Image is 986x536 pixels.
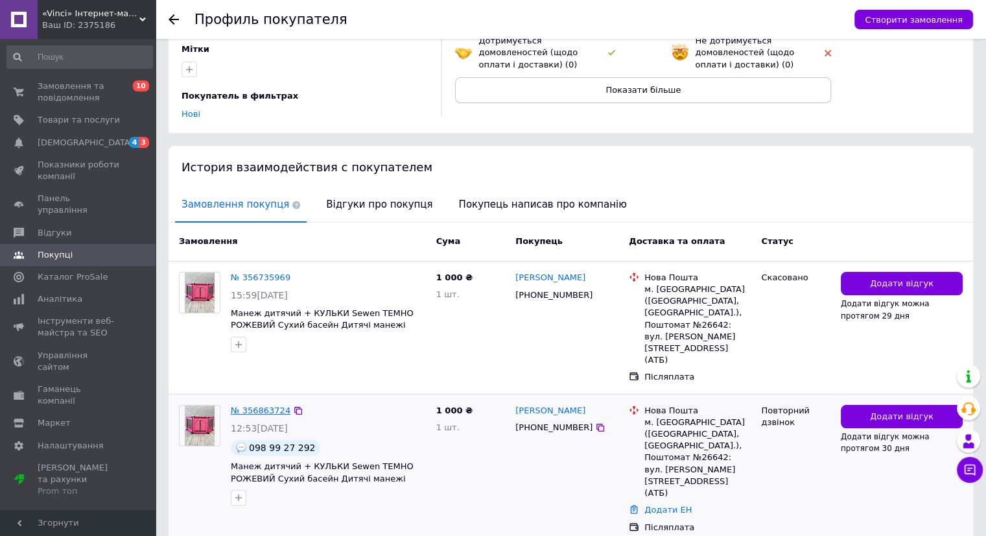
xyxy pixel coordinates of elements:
[38,114,120,126] span: Товари та послуги
[515,236,563,246] span: Покупець
[129,137,139,148] span: 4
[38,227,71,239] span: Відгуки
[841,272,963,296] button: Додати відгук
[236,443,246,453] img: :speech_balloon:
[185,406,215,446] img: Фото товару
[672,44,688,61] img: emoji
[695,36,794,69] span: Не дотримується домовленостей (щодо оплати і доставки) (0)
[42,19,156,31] div: Ваш ID: 2375186
[513,287,595,304] div: [PHONE_NUMBER]
[185,273,215,313] img: Фото товару
[608,50,615,56] img: rating-tag-type
[478,36,578,69] span: Дотримується домовленостей (щодо оплати і доставки) (0)
[231,308,414,330] a: Манеж дитячий + КУЛЬКИ Sewen ТЕМНО РОЖЕВИЙ Сухий басейн Дитячі манежі
[436,289,460,299] span: 1 шт.
[182,90,425,102] div: Покупатель в фильтрах
[644,505,692,515] a: Додати ЕН
[133,80,149,91] span: 10
[761,236,793,246] span: Статус
[761,405,830,428] div: Повторний дзвінок
[644,522,751,533] div: Післяплата
[179,236,237,246] span: Замовлення
[38,271,108,283] span: Каталог ProSale
[605,85,681,95] span: Показати більше
[436,406,473,415] span: 1 000 ₴
[38,137,134,149] span: [DEMOGRAPHIC_DATA]
[825,50,831,56] img: rating-tag-type
[870,278,933,290] span: Додати відгук
[436,273,473,282] span: 1 000 ₴
[249,443,315,453] span: 098 99 27 292
[644,405,751,417] div: Нова Пошта
[231,423,288,433] span: 12:53[DATE]
[231,406,290,415] a: № 356863724
[38,193,120,216] span: Панель управління
[38,462,120,498] span: [PERSON_NAME] та рахунки
[515,272,585,284] a: [PERSON_NAME]
[38,417,71,429] span: Маркет
[182,109,200,119] a: Нові
[841,299,930,320] span: Додати відгук можна протягом 29 дня
[231,290,288,300] span: 15:59[DATE]
[38,80,120,104] span: Замовлення та повідомлення
[6,45,153,69] input: Пошук
[644,371,751,383] div: Післяплата
[870,411,933,423] span: Додати відгук
[38,159,120,182] span: Показники роботи компанії
[38,293,82,305] span: Аналітика
[38,384,120,407] span: Гаманець компанії
[179,272,220,313] a: Фото товару
[194,12,347,27] h1: Профиль покупателя
[38,440,104,452] span: Налаштування
[42,8,139,19] span: «Vinci» Інтернет-магазин
[436,236,460,246] span: Cума
[175,188,307,221] span: Замовлення покупця
[179,405,220,446] a: Фото товару
[629,236,725,246] span: Доставка та оплата
[169,14,179,25] div: Повернутися назад
[761,272,830,284] div: Скасовано
[38,249,73,261] span: Покупці
[38,350,120,373] span: Управління сайтом
[455,44,472,61] img: emoji
[515,405,585,417] a: [PERSON_NAME]
[841,405,963,429] button: Додати відгук
[513,419,595,436] div: [PHONE_NUMBER]
[854,10,973,29] button: Створити замовлення
[957,457,983,483] button: Чат з покупцем
[320,188,439,221] span: Відгуки про покупця
[455,77,831,103] button: Показати більше
[182,44,209,54] span: Мітки
[139,137,149,148] span: 3
[452,188,633,221] span: Покупець написав про компанію
[436,422,460,432] span: 1 шт.
[865,15,963,25] span: Створити замовлення
[38,315,120,339] span: Інструменти веб-майстра та SEO
[841,432,930,453] span: Додати відгук можна протягом 30 дня
[231,273,290,282] a: № 356735969
[644,272,751,284] div: Нова Пошта
[644,284,751,366] div: м. [GEOGRAPHIC_DATA] ([GEOGRAPHIC_DATA], [GEOGRAPHIC_DATA].), Поштомат №26642: вул. [PERSON_NAME]...
[38,485,120,497] div: Prom топ
[231,461,414,483] a: Манеж дитячий + КУЛЬКИ Sewen ТЕМНО РОЖЕВИЙ Сухий басейн Дитячі манежі
[644,417,751,499] div: м. [GEOGRAPHIC_DATA] ([GEOGRAPHIC_DATA], [GEOGRAPHIC_DATA].), Поштомат №26642: вул. [PERSON_NAME]...
[182,160,432,174] span: История взаимодействия с покупателем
